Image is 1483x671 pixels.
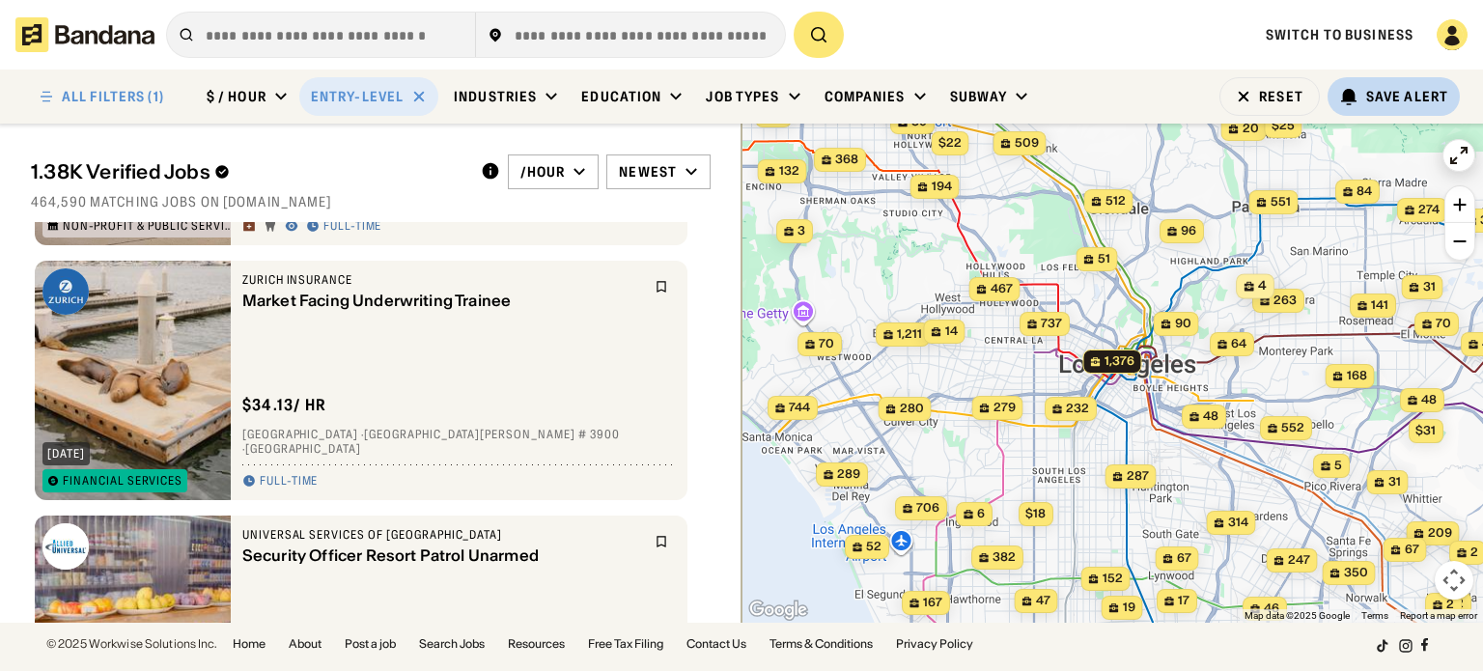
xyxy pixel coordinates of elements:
a: Switch to Business [1266,26,1413,43]
span: 47 [1036,593,1050,609]
span: 51 [1098,251,1110,267]
div: Entry-Level [311,88,404,105]
a: Open this area in Google Maps (opens a new window) [746,598,810,623]
span: 5 [1334,458,1342,474]
span: 280 [900,401,924,417]
img: Zurich Insurance logo [42,268,89,315]
div: Financial Services [63,475,182,487]
span: 96 [1181,223,1196,239]
span: 279 [993,400,1016,416]
span: 31 [1388,474,1401,490]
span: 274 [1418,202,1440,218]
span: 90 [1175,316,1191,332]
span: 314 [1228,515,1248,531]
span: 17 [1178,593,1189,609]
span: 67 [1405,542,1419,558]
div: Full-time [260,474,319,489]
span: 70 [819,336,834,352]
img: Universal Services of America logo [42,523,89,570]
div: Universal Services of [GEOGRAPHIC_DATA] [242,527,643,543]
span: 19 [1123,600,1135,616]
span: 46 [1264,601,1279,617]
span: 14 [945,323,958,340]
div: $ 34.13 / hr [242,395,327,415]
span: 1,376 [1105,353,1134,370]
span: 551 [1271,194,1291,210]
div: $ / hour [207,88,266,105]
span: 52 [866,539,881,555]
img: Google [746,598,810,623]
a: Contact Us [686,638,746,650]
span: 152 [1103,571,1123,587]
div: Education [581,88,661,105]
span: 232 [1066,401,1089,417]
div: Save Alert [1366,88,1448,105]
span: Map data ©2025 Google [1245,610,1350,621]
span: 706 [916,500,939,517]
div: ALL FILTERS (1) [62,90,164,103]
span: 194 [932,179,952,195]
span: 509 [1015,135,1039,152]
span: 2 [1446,597,1454,613]
span: 6 [977,506,985,522]
div: /hour [520,163,566,181]
div: © 2025 Workwise Solutions Inc. [46,638,217,650]
div: 1.38K Verified Jobs [31,160,465,183]
span: 744 [789,400,810,416]
span: 263 [1273,293,1297,309]
a: Home [233,638,266,650]
span: 132 [779,163,799,180]
div: 464,590 matching jobs on [DOMAIN_NAME] [31,193,711,210]
div: Reset [1259,90,1303,103]
a: Report a map error [1400,610,1477,621]
span: 512 [1105,193,1126,210]
a: Post a job [345,638,396,650]
span: 67 [1177,550,1191,567]
a: Terms & Conditions [769,638,873,650]
span: 70 [1436,316,1451,332]
span: 287 [1127,468,1149,485]
a: Privacy Policy [896,638,973,650]
span: 31 [1423,279,1436,295]
img: Bandana logotype [15,17,154,52]
div: Non-Profit & Public Service [63,220,234,232]
div: Job Types [706,88,779,105]
span: $31 [1415,423,1436,437]
span: 48 [1421,392,1437,408]
span: 20 [1243,121,1259,137]
div: [DATE] [47,448,85,460]
a: Free Tax Filing [588,638,663,650]
span: 48 [1203,408,1218,425]
div: Industries [454,88,537,105]
span: 368 [835,152,858,168]
span: 289 [837,466,860,483]
span: 39 [911,114,927,130]
span: 209 [1428,525,1452,542]
span: $22 [938,135,962,150]
div: [GEOGRAPHIC_DATA] · [GEOGRAPHIC_DATA][PERSON_NAME] # 3900 · [GEOGRAPHIC_DATA] [242,427,676,457]
span: 64 [1231,336,1246,352]
span: 3 [797,223,805,239]
a: Resources [508,638,565,650]
span: 141 [1371,297,1388,314]
div: Subway [950,88,1008,105]
span: $25 [1272,118,1295,132]
div: Market Facing Underwriting Trainee [242,292,643,310]
a: Search Jobs [419,638,485,650]
span: 1,211 [897,326,922,343]
div: Security Officer Resort Patrol Unarmed [242,546,643,565]
div: Zurich Insurance [242,272,643,288]
a: About [289,638,322,650]
span: 168 [1347,368,1367,384]
span: 552 [1281,420,1304,436]
span: 167 [923,595,942,611]
div: grid [31,222,711,624]
span: 467 [991,281,1013,297]
div: Full-time [323,219,382,235]
span: 4 [1258,277,1266,294]
span: $18 [1025,506,1046,520]
button: Map camera controls [1435,561,1473,600]
a: Terms (opens in new tab) [1361,610,1388,621]
div: Companies [825,88,906,105]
